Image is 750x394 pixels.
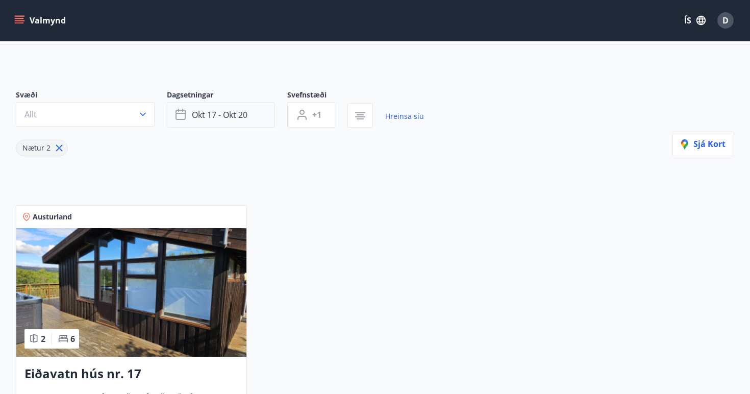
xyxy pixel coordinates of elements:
[22,143,51,153] span: Nætur 2
[41,333,45,344] span: 2
[167,90,287,102] span: Dagsetningar
[312,109,321,120] span: +1
[24,365,238,383] h3: Eiðavatn hús nr. 17
[287,90,347,102] span: Svefnstæði
[167,102,275,128] button: okt 17 - okt 20
[16,90,167,102] span: Svæði
[385,105,424,128] a: Hreinsa síu
[722,15,729,26] span: D
[192,109,247,120] span: okt 17 - okt 20
[33,212,72,222] span: Austurland
[12,11,70,30] button: menu
[679,11,711,30] button: ÍS
[16,228,246,357] img: Paella dish
[24,109,37,120] span: Allt
[16,102,155,127] button: Allt
[287,102,335,128] button: +1
[681,138,726,150] span: Sjá kort
[70,333,75,344] span: 6
[672,132,734,156] button: Sjá kort
[16,140,68,156] div: Nætur 2
[713,8,738,33] button: D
